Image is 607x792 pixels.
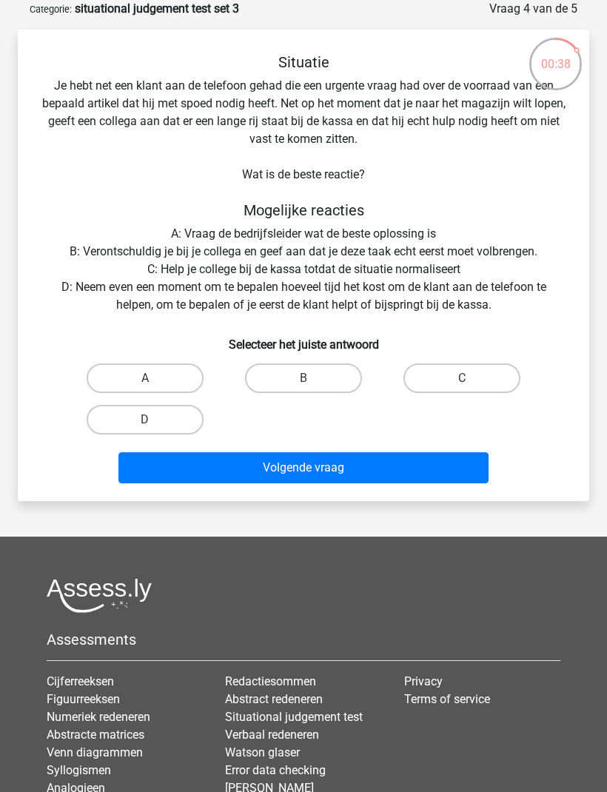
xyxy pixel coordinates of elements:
[118,452,489,483] button: Volgende vraag
[87,405,204,434] label: D
[41,326,566,352] h6: Selecteer het juiste antwoord
[403,363,520,393] label: C
[24,53,583,489] div: Je hebt net een klant aan de telefoon gehad die een urgente vraag had over de voorraad van een be...
[47,745,143,759] a: Venn diagrammen
[47,631,560,648] h5: Assessments
[47,578,152,613] img: Assessly logo
[47,674,114,688] a: Cijferreeksen
[30,4,72,15] small: Categorie:
[47,692,120,706] a: Figuurreeksen
[41,201,566,219] h5: Mogelijke reacties
[245,363,362,393] label: B
[47,728,144,742] a: Abstracte matrices
[41,53,566,71] h5: Situatie
[404,692,490,706] a: Terms of service
[528,36,583,73] div: 00:38
[75,1,239,16] strong: situational judgement test set 3
[225,728,319,742] a: Verbaal redeneren
[225,763,326,777] a: Error data checking
[404,674,443,688] a: Privacy
[225,745,300,759] a: Watson glaser
[87,363,204,393] label: A
[225,692,323,706] a: Abstract redeneren
[225,710,363,724] a: Situational judgement test
[47,710,150,724] a: Numeriek redeneren
[47,763,111,777] a: Syllogismen
[225,674,316,688] a: Redactiesommen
